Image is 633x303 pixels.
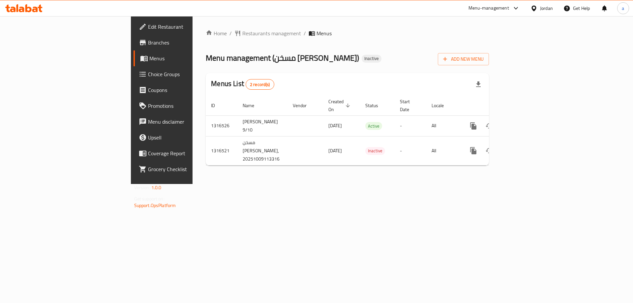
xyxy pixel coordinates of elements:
[134,145,237,161] a: Coverage Report
[134,201,176,210] a: Support.OpsPlatform
[395,115,426,136] td: -
[134,161,237,177] a: Grocery Checklist
[237,115,287,136] td: [PERSON_NAME] 9/10
[426,136,460,165] td: All
[134,82,237,98] a: Coupons
[148,134,231,141] span: Upsell
[134,195,165,203] span: Get support on:
[242,29,301,37] span: Restaurants management
[148,149,231,157] span: Coverage Report
[293,102,315,109] span: Vendor
[304,29,306,37] li: /
[540,5,553,12] div: Jordan
[246,79,274,90] div: Total records count
[148,39,231,46] span: Branches
[134,114,237,130] a: Menu disclaimer
[470,76,486,92] div: Export file
[148,23,231,31] span: Edit Restaurant
[622,5,624,12] span: a
[328,121,342,130] span: [DATE]
[151,183,162,192] span: 1.0.0
[365,122,382,130] span: Active
[211,102,224,109] span: ID
[243,102,263,109] span: Name
[246,81,274,88] span: 2 record(s)
[237,136,287,165] td: مسخن [PERSON_NAME], 20251009113316
[468,4,509,12] div: Menu-management
[395,136,426,165] td: -
[134,66,237,82] a: Choice Groups
[211,79,274,90] h2: Menus List
[148,118,231,126] span: Menu disclaimer
[134,50,237,66] a: Menus
[466,143,481,159] button: more
[362,56,381,61] span: Inactive
[438,53,489,65] button: Add New Menu
[328,146,342,155] span: [DATE]
[234,29,301,37] a: Restaurants management
[460,96,534,116] th: Actions
[432,102,452,109] span: Locale
[443,55,484,63] span: Add New Menu
[426,115,460,136] td: All
[134,130,237,145] a: Upsell
[134,98,237,114] a: Promotions
[206,29,489,37] nav: breadcrumb
[206,50,359,65] span: Menu management ( مسخن [PERSON_NAME] )
[316,29,332,37] span: Menus
[148,165,231,173] span: Grocery Checklist
[134,183,150,192] span: Version:
[149,54,231,62] span: Menus
[148,102,231,110] span: Promotions
[365,147,385,155] span: Inactive
[481,143,497,159] button: Change Status
[365,102,387,109] span: Status
[148,86,231,94] span: Coupons
[134,35,237,50] a: Branches
[328,98,352,113] span: Created On
[481,118,497,134] button: Change Status
[148,70,231,78] span: Choice Groups
[400,98,418,113] span: Start Date
[206,96,534,166] table: enhanced table
[466,118,481,134] button: more
[134,19,237,35] a: Edit Restaurant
